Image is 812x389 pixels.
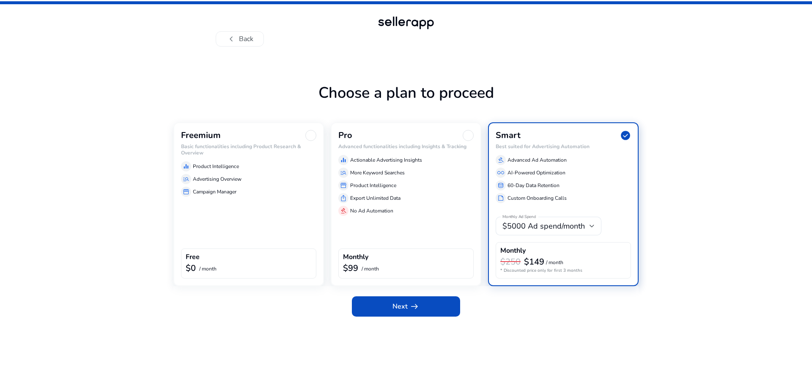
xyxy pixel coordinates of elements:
button: Nextarrow_right_alt [352,296,460,317]
p: Product Intelligence [350,182,396,189]
p: / month [546,260,563,265]
p: No Ad Automation [350,207,393,215]
span: ios_share [340,195,347,201]
b: $0 [186,262,196,274]
span: equalizer [183,163,189,170]
span: arrow_right_alt [409,301,420,312]
p: More Keyword Searches [350,169,405,177]
p: 60-Day Data Retention [507,182,560,189]
h3: Smart [496,130,521,141]
span: all_inclusive [497,169,504,176]
span: database [497,182,504,189]
span: summarize [497,195,504,201]
span: manage_search [183,176,189,182]
p: Advanced Ad Automation [507,156,567,164]
h6: Best suited for Advertising Automation [496,143,631,149]
span: check_circle [620,130,631,141]
p: Product Intelligence [193,163,239,170]
p: / month [199,266,217,272]
h3: Freemium [181,130,221,141]
h3: $250 [500,257,521,267]
p: Export Unlimited Data [350,194,401,202]
h6: Basic functionalities including Product Research & Overview [181,143,316,156]
span: storefront [183,188,189,195]
h1: Choose a plan to proceed [173,84,639,122]
span: equalizer [340,157,347,163]
span: manage_search [340,169,347,176]
p: Campaign Manager [193,188,236,196]
mat-label: Monthly Ad Spend [502,214,536,220]
span: gavel [497,157,504,163]
button: chevron_leftBack [216,31,264,47]
span: gavel [340,207,347,214]
b: $99 [343,262,358,274]
span: $5000 Ad spend/month [502,221,585,231]
span: chevron_left [226,34,236,44]
h3: Pro [338,130,352,141]
p: AI-Powered Optimization [507,169,565,177]
h4: Monthly [343,253,368,261]
h6: Advanced functionalities including Insights & Tracking [338,143,474,149]
b: $149 [524,256,544,268]
p: / month [362,266,379,272]
h4: Monthly [500,247,526,255]
p: Advertising Overview [193,175,241,183]
p: Actionable Advertising Insights [350,156,422,164]
h4: Free [186,253,200,261]
span: storefront [340,182,347,189]
p: * Discounted price only for first 3 months [500,268,626,274]
span: Next [392,301,420,312]
p: Custom Onboarding Calls [507,194,567,202]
